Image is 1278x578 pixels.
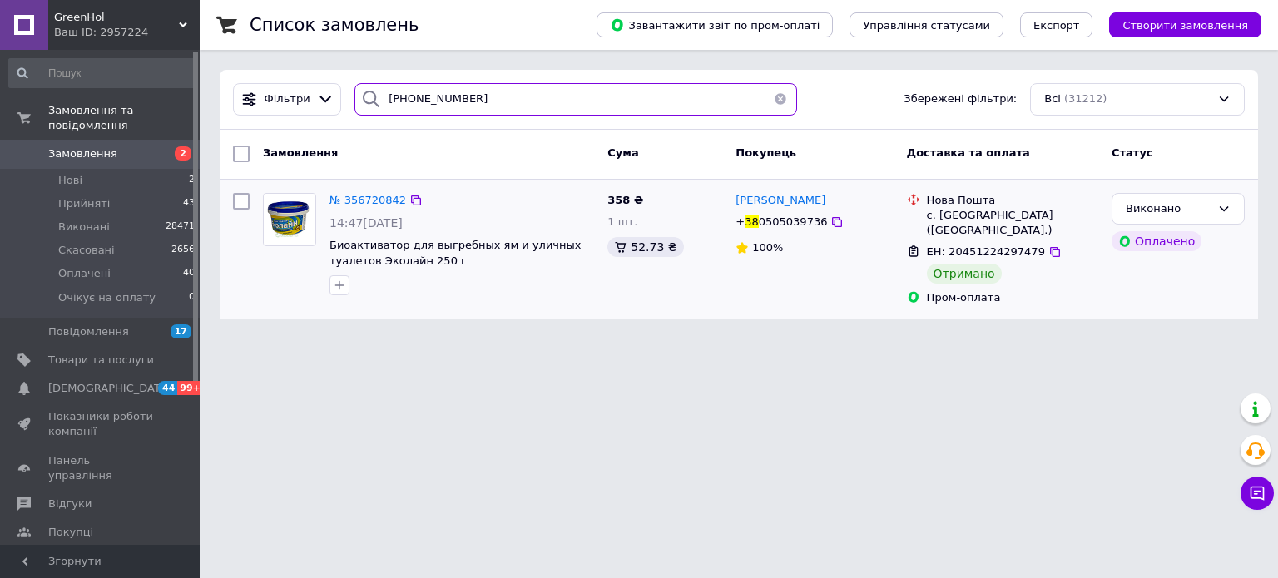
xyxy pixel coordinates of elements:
[48,453,154,483] span: Панель управління
[8,58,196,88] input: Пошук
[607,237,683,257] div: 52.73 ₴
[58,220,110,235] span: Виконані
[927,264,1002,284] div: Отримано
[250,15,419,35] h1: Список замовлень
[607,194,643,206] span: 358 ₴
[48,353,154,368] span: Товари та послуги
[927,245,1045,258] span: ЕН: 20451224297479
[189,290,195,305] span: 0
[1092,18,1261,31] a: Створити замовлення
[183,196,195,211] span: 43
[607,215,637,228] span: 1 шт.
[354,83,797,116] input: Пошук за номером замовлення, ПІБ покупця, номером телефону, Email, номером накладної
[736,215,745,228] span: +
[48,103,200,133] span: Замовлення та повідомлення
[1064,92,1107,105] span: (31212)
[1112,146,1153,159] span: Статус
[610,17,820,32] span: Завантажити звіт по пром-оплаті
[58,173,82,188] span: Нові
[752,241,783,254] span: 100%
[907,146,1030,159] span: Доставка та оплата
[189,173,195,188] span: 2
[764,83,797,116] button: Очистить
[850,12,1003,37] button: Управління статусами
[48,381,171,396] span: [DEMOGRAPHIC_DATA]
[58,196,110,211] span: Прийняті
[166,220,195,235] span: 28471
[1044,91,1061,107] span: Всі
[54,25,200,40] div: Ваш ID: 2957224
[58,290,156,305] span: Очікує на оплату
[48,496,92,511] span: Відгуки
[745,215,759,228] span: 38
[1033,19,1080,32] span: Експорт
[1020,12,1093,37] button: Експорт
[329,194,406,206] a: № 356720842
[264,194,315,245] img: Фото товару
[48,525,93,540] span: Покупці
[759,215,828,228] span: 0505039736
[265,91,310,107] span: Фільтри
[48,146,117,161] span: Замовлення
[183,266,195,281] span: 40
[1126,200,1211,218] div: Виконано
[329,239,582,267] a: Биоактиватор для выгребных ям и уличных туалетов Эколайн 250 г
[171,324,191,338] span: 17
[927,290,1098,305] div: Пром-оплата
[736,146,796,159] span: Покупець
[597,12,833,37] button: Завантажити звіт по пром-оплаті
[58,266,111,281] span: Оплачені
[904,91,1017,107] span: Збережені фільтри:
[927,193,1098,208] div: Нова Пошта
[1122,19,1248,32] span: Створити замовлення
[158,381,177,395] span: 44
[1112,231,1201,251] div: Оплачено
[329,216,403,230] span: 14:47[DATE]
[177,381,205,395] span: 99+
[48,324,129,339] span: Повідомлення
[736,194,825,206] span: [PERSON_NAME]
[54,10,179,25] span: GreenHol
[263,193,316,246] a: Фото товару
[48,409,154,439] span: Показники роботи компанії
[263,146,338,159] span: Замовлення
[927,208,1098,238] div: с. [GEOGRAPHIC_DATA] ([GEOGRAPHIC_DATA].)
[736,193,825,209] a: [PERSON_NAME]
[607,146,638,159] span: Cума
[863,19,990,32] span: Управління статусами
[171,243,195,258] span: 2656
[58,243,115,258] span: Скасовані
[175,146,191,161] span: 2
[1109,12,1261,37] button: Створити замовлення
[1241,477,1274,510] button: Чат з покупцем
